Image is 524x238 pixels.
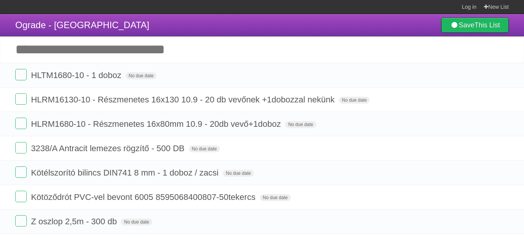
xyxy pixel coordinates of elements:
label: Done [15,93,27,105]
label: Done [15,142,27,153]
span: No due date [126,72,156,79]
span: Kötöződrót PVC-vel bevont 6005 8595068400807-50tekercs [31,192,257,202]
span: Z oszlop 2,5m - 300 db [31,217,119,226]
b: This List [474,21,500,29]
label: Done [15,191,27,202]
label: Done [15,166,27,178]
span: No due date [339,97,370,104]
span: No due date [260,194,291,201]
span: 3238/A Antracit lemezes rögzítő - 500 DB [31,144,186,153]
span: Ograde - [GEOGRAPHIC_DATA] [15,20,149,30]
a: SaveThis List [441,18,509,33]
span: No due date [285,121,316,128]
span: HLRM16130-10 - Részmenetes 16x130 10.9 - 20 db vevőnek +1dobozzal nekünk [31,95,337,104]
span: No due date [223,170,254,177]
span: HLTM1680-10 - 1 doboz [31,70,123,80]
span: HLRM1680-10 - Részmenetes 16x80mm 10.9 - 20db vevő+1doboz [31,119,283,129]
span: No due date [189,145,220,152]
label: Done [15,69,27,80]
label: Done [15,118,27,129]
span: No due date [121,219,152,225]
label: Done [15,215,27,227]
span: Kötélszorító bilincs DIN741 8 mm - 1 doboz / zacsi [31,168,221,177]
